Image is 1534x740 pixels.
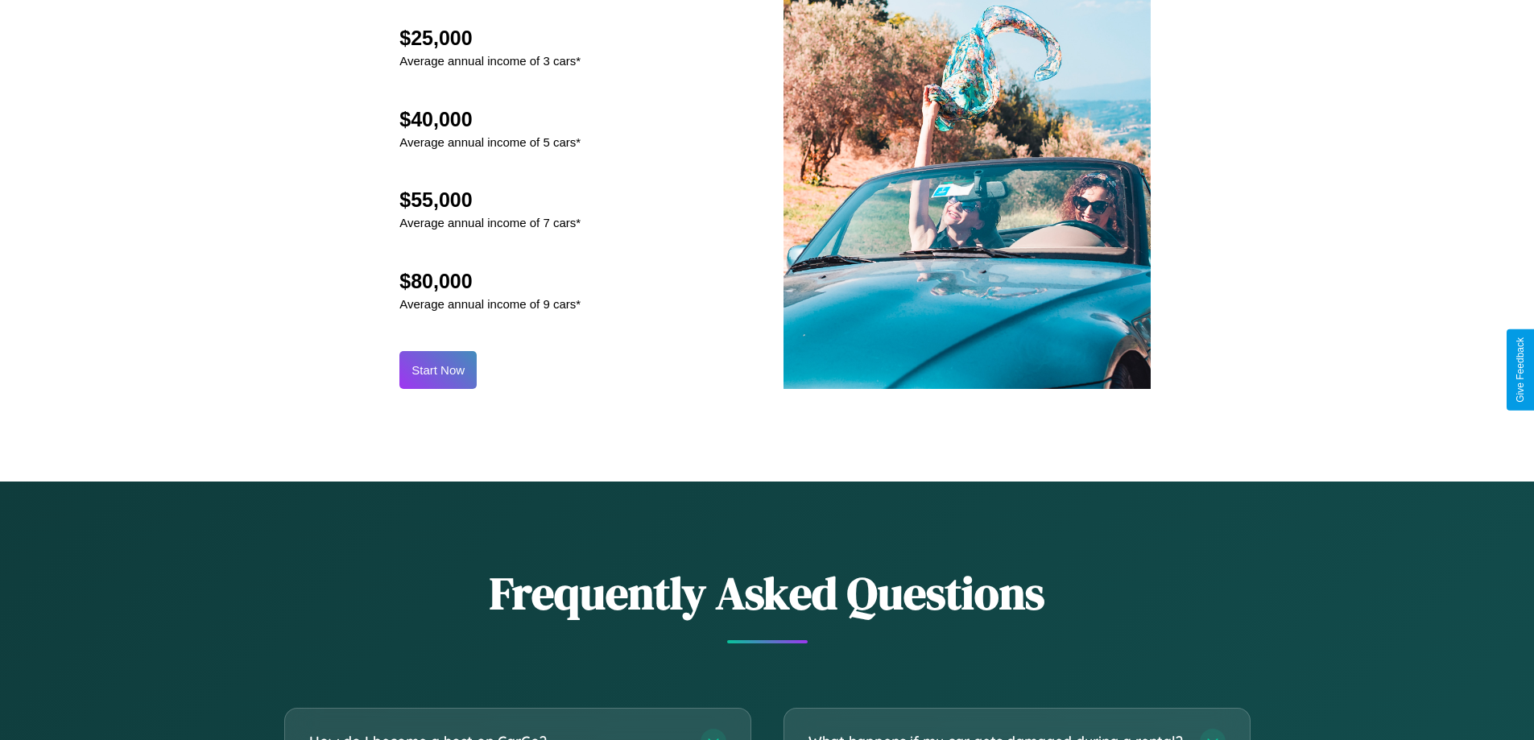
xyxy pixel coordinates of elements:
[284,562,1251,624] h2: Frequently Asked Questions
[399,293,581,315] p: Average annual income of 9 cars*
[399,351,477,389] button: Start Now
[1515,337,1526,403] div: Give Feedback
[399,27,581,50] h2: $25,000
[399,108,581,131] h2: $40,000
[399,212,581,234] p: Average annual income of 7 cars*
[399,188,581,212] h2: $55,000
[399,131,581,153] p: Average annual income of 5 cars*
[399,50,581,72] p: Average annual income of 3 cars*
[399,270,581,293] h2: $80,000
